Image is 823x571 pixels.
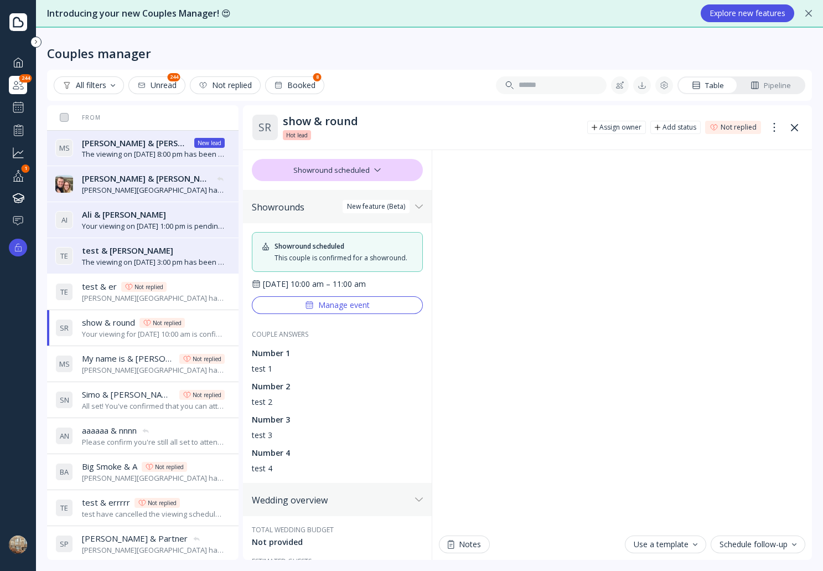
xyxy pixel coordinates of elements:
[9,212,27,230] a: Help & support
[82,545,225,555] div: [PERSON_NAME][GEOGRAPHIC_DATA] have cancelled the viewing scheduled for [DATE] 10:00 am.
[265,76,324,94] button: Booked
[274,81,315,90] div: Booked
[19,74,32,83] div: 244
[252,495,411,506] div: Wedding overview
[128,76,185,94] button: Unread
[252,202,411,213] div: Showrounds
[55,175,73,193] img: dpr=1,fit=cover,g=face,w=32,h=32
[9,99,27,116] a: Showrounds Scheduler
[710,9,785,18] div: Explore new features
[55,283,73,301] div: T E
[134,282,163,291] div: Not replied
[9,189,27,207] a: Knowledge hub
[347,202,405,211] div: New feature (Beta)
[82,497,130,508] span: test & errrrr
[55,535,73,553] div: S P
[252,463,423,474] div: test 4
[9,76,27,94] a: Couples manager244
[54,76,124,94] button: All filters
[82,353,175,364] span: My name is & [PERSON_NAME]
[283,115,579,128] div: show & round
[711,536,805,553] button: Schedule follow-up
[82,149,225,160] div: The viewing on [DATE] 8:00 pm has been successfully created by [PERSON_NAME][GEOGRAPHIC_DATA].
[252,414,423,425] div: Number 3
[9,53,27,71] a: Dashboard
[82,209,166,220] span: Ali & [PERSON_NAME]
[55,247,73,265] div: T E
[55,499,73,517] div: T E
[47,45,151,61] div: Couples manager
[750,80,791,91] div: Pipeline
[252,447,423,459] div: Number 4
[82,137,190,149] span: [PERSON_NAME] & [PERSON_NAME]
[190,76,261,94] button: Not replied
[9,121,27,139] a: Performance
[82,425,137,436] span: aaaaaa & nnnn
[82,293,225,303] div: [PERSON_NAME][GEOGRAPHIC_DATA] have cancelled the viewing scheduled for [DATE] 4:00 pm.
[82,329,225,339] div: Your viewing for [DATE] 10:00 am is confirmed.
[82,437,225,447] div: Please confirm you're still all set to attend your viewing at [PERSON_NAME][GEOGRAPHIC_DATA] on [...
[82,317,135,328] span: show & round
[263,279,366,290] div: [DATE] 10:00 am – 11:00 am
[199,81,252,90] div: Not replied
[82,281,117,292] span: test & er
[82,509,225,519] div: test have cancelled the viewing scheduled for [DATE] 11:00 am.
[82,401,225,411] div: All set! You've confirmed that you can attend your viewing at [PERSON_NAME][GEOGRAPHIC_DATA] on [...
[252,537,423,548] div: Not provided
[82,473,225,483] div: [PERSON_NAME][GEOGRAPHIC_DATA] have cancelled the viewing scheduled for [DATE] 1:00 pm.
[82,365,225,375] div: [PERSON_NAME][GEOGRAPHIC_DATA] have cancelled the viewing scheduled for [DATE] 11:15 am
[275,241,344,251] div: Showround scheduled
[701,4,794,22] button: Explore new features
[55,139,73,157] div: M S
[721,123,757,132] div: Not replied
[448,540,481,549] div: Notes
[9,239,27,256] button: Upgrade options
[692,80,724,91] div: Table
[252,330,423,339] div: COUPLE ANSWERS
[634,540,697,549] div: Use a template
[63,81,115,90] div: All filters
[599,123,641,132] div: Assign owner
[55,114,101,121] div: From
[252,525,423,534] div: Total wedding budget
[137,81,177,90] div: Unread
[193,390,221,399] div: Not replied
[82,257,225,268] div: The viewing on [DATE] 3:00 pm has been successfully created by [PERSON_NAME][GEOGRAPHIC_DATA].
[439,536,490,553] button: Notes
[82,533,188,544] span: [PERSON_NAME] & Partner
[82,173,211,184] span: [PERSON_NAME] & [PERSON_NAME]
[662,123,696,132] div: Add status
[252,296,423,314] button: Manage event
[9,143,27,162] a: Grow your business
[720,540,796,549] div: Schedule follow-up
[55,427,73,445] div: A N
[252,381,423,392] div: Number 2
[82,245,173,256] span: test & [PERSON_NAME]
[9,166,27,184] div: Your profile
[198,138,221,147] div: New lead
[153,318,182,327] div: Not replied
[155,462,184,471] div: Not replied
[82,221,225,232] div: Your viewing on [DATE] 1:00 pm is pending confirmation. The venue will approve or decline shortly...
[55,463,73,481] div: B A
[252,557,423,566] div: Estimated guests
[252,159,423,181] div: Showround scheduled
[55,319,73,337] div: S R
[9,76,27,94] div: Couples manager
[55,355,73,373] div: M S
[252,397,423,408] div: test 2
[286,131,308,140] span: Hot lead
[252,430,423,441] div: test 3
[252,348,423,359] div: Number 1
[47,7,690,20] div: Introducing your new Couples Manager! 😍
[148,498,177,507] div: Not replied
[82,185,225,196] div: [PERSON_NAME][GEOGRAPHIC_DATA] have cancelled the viewing scheduled for [DATE] 6:00 pm
[82,389,175,400] span: Simo & [PERSON_NAME]
[22,164,30,173] div: 1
